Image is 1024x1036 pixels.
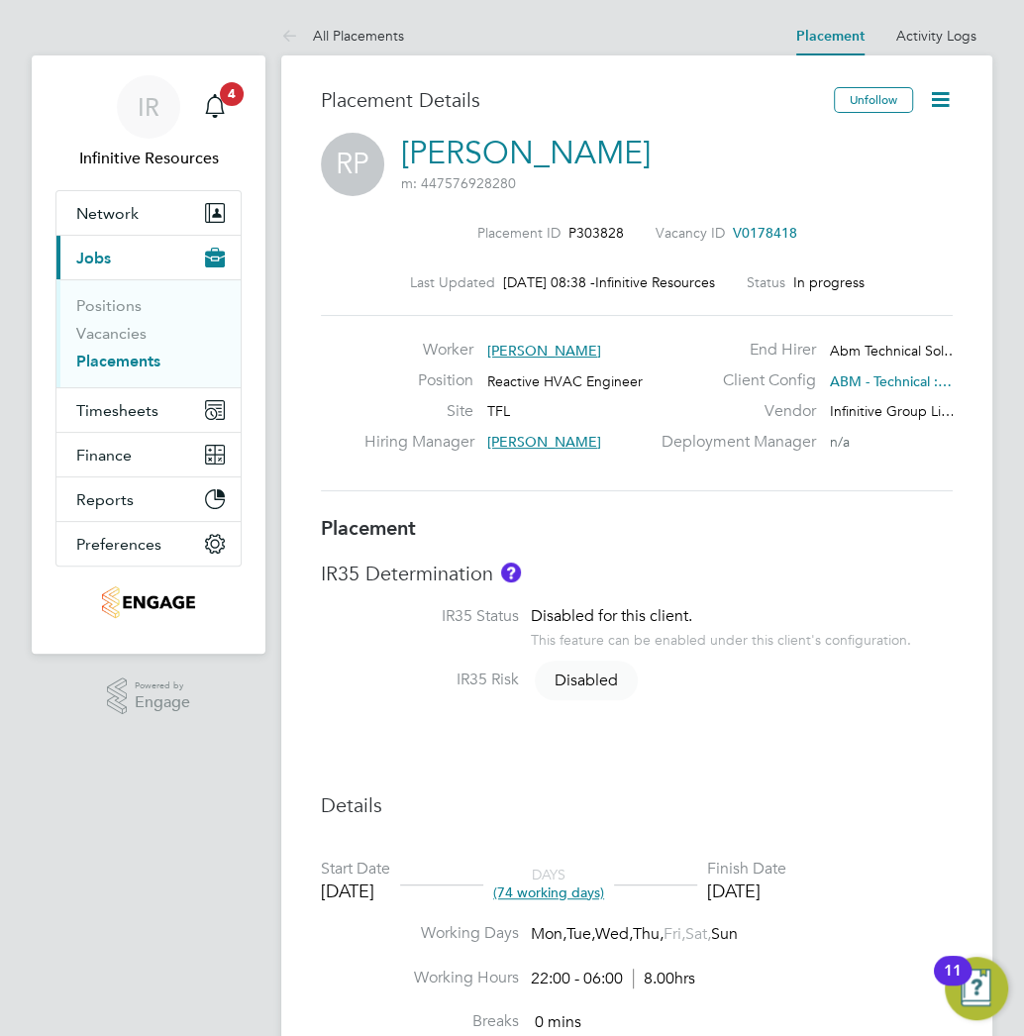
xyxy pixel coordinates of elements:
[321,968,519,988] label: Working Hours
[896,27,976,45] a: Activity Logs
[531,626,911,649] div: This feature can be enabled under this client's configuration.
[568,224,624,242] span: P303828
[364,340,473,361] label: Worker
[76,401,158,420] span: Timesheets
[830,433,850,451] span: n/a
[711,924,738,944] span: Sun
[56,388,241,432] button: Timesheets
[650,340,816,361] label: End Hirer
[410,273,495,291] label: Last Updated
[321,792,953,818] h3: Details
[707,880,786,902] div: [DATE]
[401,174,516,192] span: m: 447576928280
[321,859,390,880] div: Start Date
[944,971,962,996] div: 11
[487,372,643,390] span: Reactive HVAC Engineer
[633,924,664,944] span: Thu,
[503,273,595,291] span: [DATE] 08:38 -
[55,75,242,170] a: IRInfinitive Resources
[56,477,241,521] button: Reports
[281,27,404,45] a: All Placements
[55,147,242,170] span: Infinitive Resources
[76,296,142,315] a: Positions
[321,923,519,944] label: Working Days
[76,352,160,370] a: Placements
[830,372,952,390] span: ABM - Technical :…
[102,586,194,618] img: infinitivegroup-logo-retina.png
[501,563,521,582] button: About IR35
[321,1011,519,1032] label: Breaks
[793,273,865,291] span: In progress
[32,55,265,654] nav: Main navigation
[76,204,139,223] span: Network
[595,924,633,944] span: Wed,
[56,279,241,387] div: Jobs
[650,370,816,391] label: Client Config
[76,535,161,554] span: Preferences
[76,249,111,267] span: Jobs
[487,433,601,451] span: [PERSON_NAME]
[364,401,473,422] label: Site
[321,606,519,627] label: IR35 Status
[747,273,785,291] label: Status
[664,924,685,944] span: Fri,
[56,522,241,566] button: Preferences
[477,224,561,242] label: Placement ID
[535,661,638,700] span: Disabled
[531,969,695,989] div: 22:00 - 06:00
[364,370,473,391] label: Position
[650,401,816,422] label: Vendor
[531,606,692,626] span: Disabled for this client.
[401,134,651,172] a: [PERSON_NAME]
[566,924,595,944] span: Tue,
[220,82,244,106] span: 4
[135,694,190,711] span: Engage
[483,866,614,901] div: DAYS
[107,677,191,715] a: Powered byEngage
[633,969,695,988] span: 8.00hrs
[56,236,241,279] button: Jobs
[76,446,132,465] span: Finance
[138,94,159,120] span: IR
[733,224,797,242] span: V0178418
[56,433,241,476] button: Finance
[830,402,955,420] span: Infinitive Group Li…
[487,342,601,360] span: [PERSON_NAME]
[195,75,235,139] a: 4
[834,87,913,113] button: Unfollow
[535,1012,581,1032] span: 0 mins
[321,670,519,690] label: IR35 Risk
[595,273,715,291] span: Infinitive Resources
[796,28,865,45] a: Placement
[531,924,566,944] span: Mon,
[656,224,725,242] label: Vacancy ID
[685,924,711,944] span: Sat,
[321,133,384,196] span: RP
[707,859,786,880] div: Finish Date
[56,191,241,235] button: Network
[364,432,473,453] label: Hiring Manager
[830,342,958,360] span: Abm Technical Sol…
[321,561,953,586] h3: IR35 Determination
[321,516,416,540] b: Placement
[650,432,816,453] label: Deployment Manager
[321,87,819,113] h3: Placement Details
[945,957,1008,1020] button: Open Resource Center, 11 new notifications
[493,883,604,901] span: (74 working days)
[55,586,242,618] a: Go to home page
[76,324,147,343] a: Vacancies
[321,880,390,902] div: [DATE]
[487,402,510,420] span: TFL
[76,490,134,509] span: Reports
[135,677,190,694] span: Powered by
